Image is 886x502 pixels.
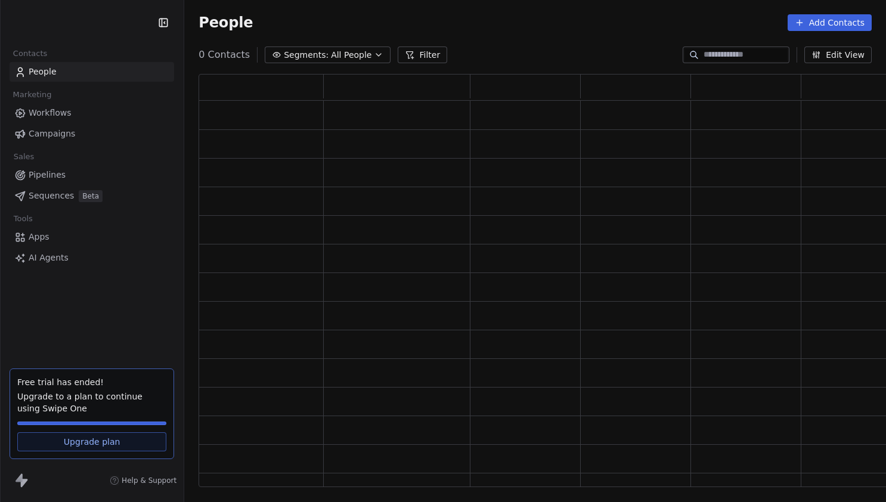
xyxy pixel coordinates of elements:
button: Filter [398,47,447,63]
span: Campaigns [29,128,75,140]
a: Help & Support [110,476,176,485]
span: People [199,14,253,32]
span: Sequences [29,190,74,202]
span: Help & Support [122,476,176,485]
button: Edit View [804,47,872,63]
span: Contacts [8,45,52,63]
span: People [29,66,57,78]
span: Marketing [8,86,57,104]
span: All People [331,49,371,61]
span: Pipelines [29,169,66,181]
span: AI Agents [29,252,69,264]
button: Add Contacts [788,14,872,31]
span: 0 Contacts [199,48,250,62]
span: Segments: [284,49,329,61]
span: Upgrade to a plan to continue using Swipe One [17,391,166,414]
span: Apps [29,231,49,243]
span: Beta [79,190,103,202]
a: Upgrade plan [17,432,166,451]
span: Sales [8,148,39,166]
a: Workflows [10,103,174,123]
a: Pipelines [10,165,174,185]
div: Free trial has ended! [17,376,166,388]
a: AI Agents [10,248,174,268]
span: Tools [8,210,38,228]
span: Workflows [29,107,72,119]
a: SequencesBeta [10,186,174,206]
a: People [10,62,174,82]
a: Campaigns [10,124,174,144]
a: Apps [10,227,174,247]
span: Upgrade plan [64,436,120,448]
